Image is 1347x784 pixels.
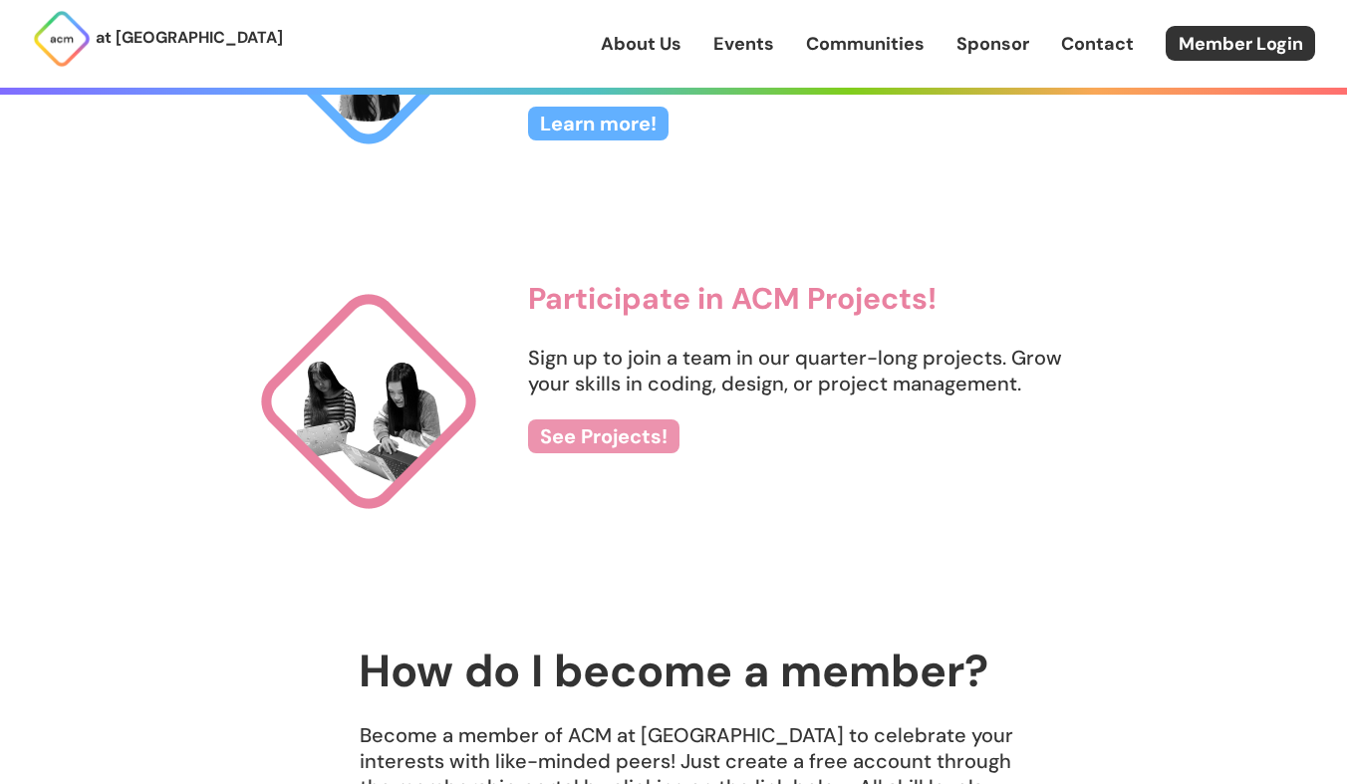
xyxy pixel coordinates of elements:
p: Sign up to join a team in our quarter-long projects. Grow your skills in coding, design, or proje... [528,345,1098,396]
img: ACM Logo [32,9,92,69]
h2: How do I become a member? [359,647,988,696]
a: Learn more! [528,107,669,140]
p: at [GEOGRAPHIC_DATA] [96,25,283,51]
a: Communities [806,31,925,57]
a: Member Login [1166,26,1315,61]
a: Contact [1061,31,1134,57]
a: at [GEOGRAPHIC_DATA] [32,9,283,69]
a: Sponsor [956,31,1029,57]
a: See Projects! [528,419,679,453]
a: About Us [601,31,681,57]
h3: Participate in ACM Projects! [528,282,1098,315]
a: Events [713,31,774,57]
